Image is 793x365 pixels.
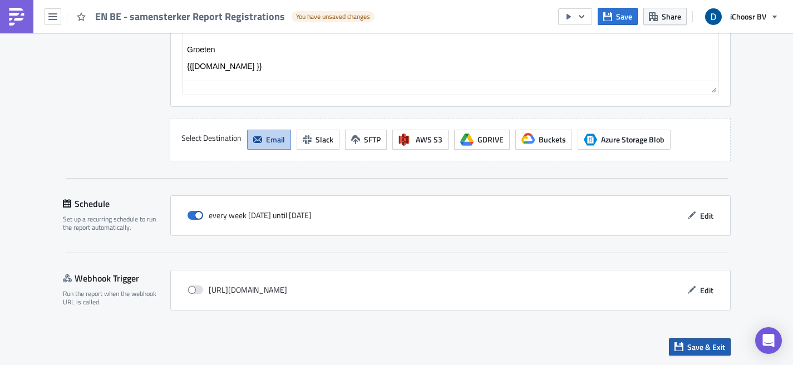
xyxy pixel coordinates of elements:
span: You have unsaved changes [296,12,370,21]
div: Set up a recurring schedule to run the report automatically. [63,215,163,232]
span: Save & Exit [687,341,725,353]
button: Share [643,8,687,25]
button: Edit [682,282,719,299]
img: PushMetrics [8,8,26,26]
div: Schedule [63,195,170,212]
button: Edit [682,207,719,224]
div: Open Intercom Messenger [755,327,782,354]
span: Azure Storage Blob [584,133,597,146]
button: Slack [297,130,339,150]
span: GDRIVE [477,134,504,145]
button: Save [598,8,638,25]
div: Resize [707,81,718,95]
button: Azure Storage BlobAzure Storage Blob [578,130,671,150]
label: Select Destination [181,130,242,146]
button: SFTP [345,130,387,150]
span: Azure Storage Blob [601,134,664,145]
span: Edit [700,284,713,296]
span: iChoosr BV [730,11,766,22]
div: [URL][DOMAIN_NAME] [188,282,287,298]
span: Share [662,11,681,22]
div: Groeten [4,67,531,76]
span: Slack [316,134,333,145]
div: Webhook Trigger [63,270,170,287]
span: AWS S3 [416,134,442,145]
div: Beste In bijlage vind je een overzicht met de actuele status van de groepsaankoop groene stroom e... [4,4,531,49]
button: Buckets [515,130,572,150]
span: EN BE - samensterker Report Registrations [95,10,286,23]
span: Email [266,134,285,145]
span: Edit [700,210,713,221]
button: iChoosr BV [698,4,785,29]
span: Save [616,11,632,22]
button: Save & Exit [669,338,731,356]
div: Run the report when the webhook URL is called. [63,289,163,307]
div: every week [DATE] until [DATE] [188,207,312,224]
p: {{[DOMAIN_NAME] }} [4,83,531,92]
body: Rich Text Area. Press ALT-0 for help. [4,4,531,150]
button: GDRIVE [454,130,510,150]
button: Email [247,130,291,150]
span: SFTP [364,134,381,145]
img: Avatar [704,7,723,26]
button: AWS S3 [392,130,449,150]
span: Buckets [539,134,566,145]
